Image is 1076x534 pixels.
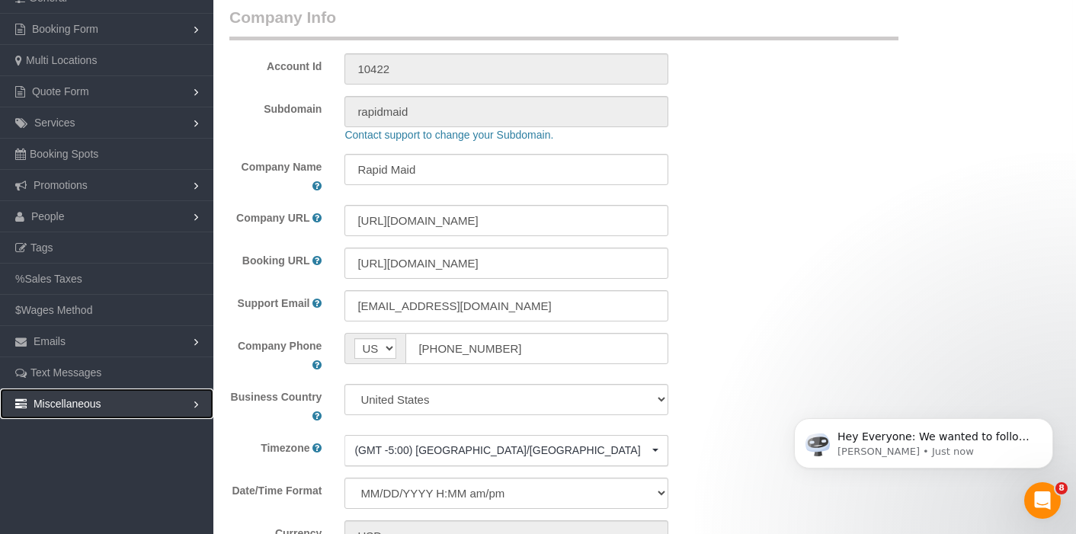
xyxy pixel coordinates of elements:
label: Account Id [218,53,333,74]
span: Miscellaneous [34,398,101,410]
label: Date/Time Format [218,478,333,498]
span: Sales Taxes [24,273,82,285]
span: Promotions [34,179,88,191]
button: (GMT -5:00) [GEOGRAPHIC_DATA]/[GEOGRAPHIC_DATA] [344,435,668,466]
span: Wages Method [21,304,93,316]
span: Emails [34,335,66,347]
span: Services [34,117,75,129]
span: Booking Form [32,23,98,35]
div: Contact support to change your Subdomain. [333,127,1025,142]
span: (GMT -5:00) [GEOGRAPHIC_DATA]/[GEOGRAPHIC_DATA] [354,443,648,458]
input: Phone [405,333,668,364]
iframe: Intercom live chat [1024,482,1061,519]
label: Subdomain [218,96,333,117]
span: Tags [30,241,53,254]
label: Company Name [242,159,322,174]
span: Quote Form [32,85,89,98]
legend: Company Info [229,6,898,40]
label: Business Country [231,389,322,404]
iframe: Intercom notifications message [771,386,1076,493]
label: Timezone [261,440,309,456]
label: Company Phone [238,338,322,353]
span: People [31,210,65,222]
span: 8 [1055,482,1068,494]
label: Booking URL [242,253,310,268]
label: Company URL [236,210,309,225]
span: Booking Spots [30,148,98,160]
p: Message from Ellie, sent Just now [66,59,263,72]
span: Text Messages [30,366,101,379]
span: Multi Locations [26,54,97,66]
span: Hey Everyone: We wanted to follow up and let you know we have been closely monitoring the account... [66,44,261,208]
label: Support Email [238,296,310,311]
ol: Choose Timezone [344,435,668,466]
